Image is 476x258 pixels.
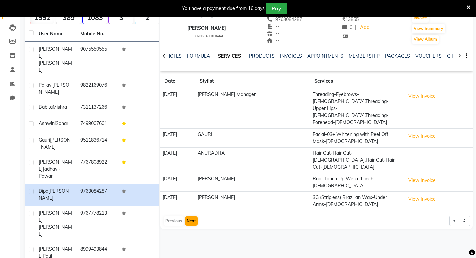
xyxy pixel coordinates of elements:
[167,53,182,59] a: NOTES
[267,16,302,22] span: 9763084287
[405,194,439,204] button: View Invoice
[342,16,359,22] span: 13855
[39,60,72,73] span: [PERSON_NAME]
[109,13,133,22] strong: 3
[39,137,50,143] span: Gauri
[39,210,72,223] span: [PERSON_NAME]
[355,24,356,31] span: |
[342,24,352,30] span: 0
[196,74,310,89] th: Stylist
[187,25,226,32] div: [PERSON_NAME]
[39,46,72,59] span: [PERSON_NAME]
[412,35,439,44] button: View Album
[342,16,345,22] span: ₹
[267,23,279,29] span: --
[187,53,210,59] a: FORMULA
[160,89,195,129] td: [DATE]
[447,53,473,59] a: GIFTCARDS
[30,13,54,22] strong: 1552
[196,173,310,192] td: [PERSON_NAME]
[215,50,244,62] a: SERVICES
[39,82,52,88] span: pallavi
[39,120,56,126] span: Ashwini
[310,89,403,129] td: Threading-Eyebrows-[DEMOGRAPHIC_DATA],Threading-Upper Lips-[DEMOGRAPHIC_DATA],Threading-Forehead-...
[76,42,118,78] td: 9075550555
[39,188,71,201] span: [PERSON_NAME]
[267,37,279,43] span: --
[249,53,275,59] a: PRODUCTS
[56,120,68,126] span: Sonar
[349,53,380,59] a: MEMBERSHIP
[196,128,310,147] td: GAURI
[405,175,439,186] button: View Invoice
[39,137,70,150] span: [PERSON_NAME]
[160,173,195,192] td: [DATE]
[405,131,439,141] button: View Invoice
[182,5,265,12] div: You have a payment due from 16 days
[160,192,195,210] td: [DATE]
[310,192,403,210] td: 3G (Stripless) Brazilian Wax-Under Arms-[DEMOGRAPHIC_DATA]
[35,26,76,42] th: User Name
[39,188,48,194] span: Dipa
[160,147,195,173] td: [DATE]
[412,13,429,23] button: Invoice
[196,147,310,173] td: ANURADHA
[310,173,403,192] td: Root Touch Up Wella-1-inch-[DEMOGRAPHIC_DATA]
[307,53,343,59] a: APPOINTMENTS
[196,192,310,210] td: [PERSON_NAME]
[39,224,72,237] span: [PERSON_NAME]
[415,53,442,59] a: VOUCHERS
[39,82,69,95] span: [PERSON_NAME]
[76,133,118,155] td: 9511836714
[160,74,195,89] th: Date
[310,147,403,173] td: Hair Cut-Hair Cut-[DEMOGRAPHIC_DATA],Hair Cut-Hair Cut-[DEMOGRAPHIC_DATA]
[196,89,310,129] td: [PERSON_NAME] Manager
[266,3,287,14] button: Pay
[135,13,159,22] strong: 2
[310,128,403,147] td: Facial-03+ Whitening with Peel Off Mask-[DEMOGRAPHIC_DATA]
[385,53,410,59] a: PACKAGES
[76,184,118,206] td: 9763084287
[193,34,223,38] span: [DEMOGRAPHIC_DATA]
[39,159,72,172] span: [PERSON_NAME]
[56,13,81,22] strong: 389
[280,53,302,59] a: INVOICES
[160,128,195,147] td: [DATE]
[53,104,67,110] span: Mishra
[405,91,439,101] button: View Invoice
[76,155,118,184] td: 7767808922
[76,116,118,133] td: 7499007601
[76,100,118,116] td: 7311137266
[39,166,61,179] span: Jadhav - Pawar
[39,104,53,110] span: Babita
[83,13,107,22] strong: 1083
[267,30,279,36] span: --
[76,78,118,100] td: 9822169076
[185,216,198,226] button: Next
[76,26,118,42] th: Mobile No.
[412,24,445,33] button: View Summary
[76,206,118,242] td: 9767778213
[359,23,371,32] a: Add
[310,74,403,89] th: Services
